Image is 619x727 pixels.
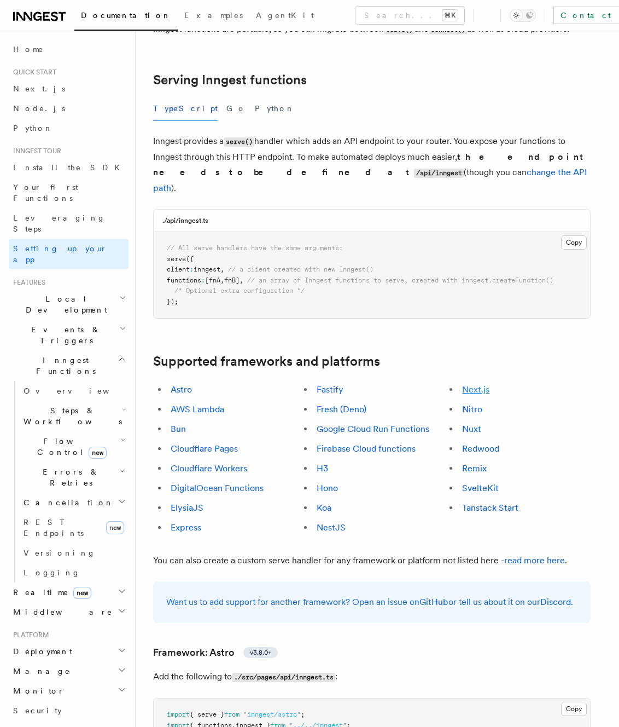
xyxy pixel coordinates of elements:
[19,493,129,512] button: Cancellation
[224,711,240,718] span: from
[201,276,205,284] span: :
[9,701,129,720] a: Security
[462,424,481,434] a: Nuxt
[9,39,129,59] a: Home
[167,276,201,284] span: functions
[171,483,264,493] a: DigitalOcean Functions
[24,549,96,557] span: Versioning
[9,587,91,598] span: Realtime
[153,354,380,369] a: Supported frameworks and platforms
[9,289,129,320] button: Local Development
[166,595,577,610] p: Want us to add support for another framework? Open an issue on or tell us about it on our .
[178,3,249,30] a: Examples
[13,163,126,172] span: Install the SDK
[9,208,129,239] a: Leveraging Steps
[9,666,71,677] span: Manage
[9,68,56,77] span: Quick start
[9,582,129,602] button: Realtimenew
[249,3,320,30] a: AgentKit
[19,431,129,462] button: Flow Controlnew
[9,646,72,657] span: Deployment
[9,642,129,661] button: Deployment
[171,424,186,434] a: Bun
[9,79,129,99] a: Next.js
[429,25,467,34] code: connect()
[13,124,53,132] span: Python
[19,381,129,401] a: Overview
[317,443,416,454] a: Firebase Cloud functions
[13,244,107,264] span: Setting up your app
[19,563,129,582] a: Logging
[24,568,80,577] span: Logging
[167,711,190,718] span: import
[256,11,314,20] span: AgentKit
[89,447,107,459] span: new
[13,183,78,203] span: Your first Functions
[171,384,192,395] a: Astro
[9,118,129,138] a: Python
[462,404,482,414] a: Nitro
[19,497,114,508] span: Cancellation
[19,401,129,431] button: Steps & Workflows
[384,25,414,34] code: serve()
[184,11,243,20] span: Examples
[220,276,224,284] span: ,
[162,216,208,225] h3: ./api/inngest.ts
[13,104,65,113] span: Node.js
[190,711,224,718] span: { serve }
[81,11,171,20] span: Documentation
[462,503,518,513] a: Tanstack Start
[226,96,246,121] button: Go
[167,298,178,305] span: });
[255,96,295,121] button: Python
[19,543,129,563] a: Versioning
[9,685,65,696] span: Monitor
[205,276,220,284] span: [fnA
[13,706,62,715] span: Security
[224,276,240,284] span: fnB]
[13,214,106,233] span: Leveraging Steps
[106,521,124,534] span: new
[9,661,129,681] button: Manage
[232,673,335,682] code: ./src/pages/api/inngest.ts
[9,602,129,622] button: Middleware
[171,503,203,513] a: ElysiaJS
[153,669,591,685] p: Add the following to :
[540,597,571,607] a: Discord
[9,158,129,177] a: Install the SDK
[317,483,338,493] a: Hono
[9,607,113,618] span: Middleware
[317,522,346,533] a: NestJS
[317,384,343,395] a: Fastify
[9,293,119,315] span: Local Development
[19,436,120,458] span: Flow Control
[174,287,305,295] span: /* Optional extra configuration */
[224,137,254,147] code: serve()
[462,463,487,474] a: Remix
[74,3,178,31] a: Documentation
[9,320,129,350] button: Events & Triggers
[317,424,429,434] a: Google Cloud Run Functions
[510,9,536,22] button: Toggle dark mode
[228,266,373,273] span: // a client created with new Inngest()
[171,404,224,414] a: AWS Lambda
[462,483,499,493] a: SvelteKit
[153,72,307,88] a: Serving Inngest functions
[355,7,464,24] button: Search...⌘K
[9,324,119,346] span: Events & Triggers
[19,462,129,493] button: Errors & Retries
[153,553,591,568] p: You can also create a custom serve handler for any framework or platform not listed here - .
[171,463,247,474] a: Cloudflare Workers
[9,631,49,639] span: Platform
[9,355,118,377] span: Inngest Functions
[19,405,122,427] span: Steps & Workflows
[190,266,194,273] span: :
[24,386,136,395] span: Overview
[247,276,553,284] span: // an array of Inngest functions to serve, created with inngest.createFunction()
[317,404,366,414] a: Fresh (Deno)
[240,276,243,284] span: ,
[9,278,45,287] span: Features
[19,466,119,488] span: Errors & Retries
[167,255,186,263] span: serve
[419,597,448,607] a: GitHub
